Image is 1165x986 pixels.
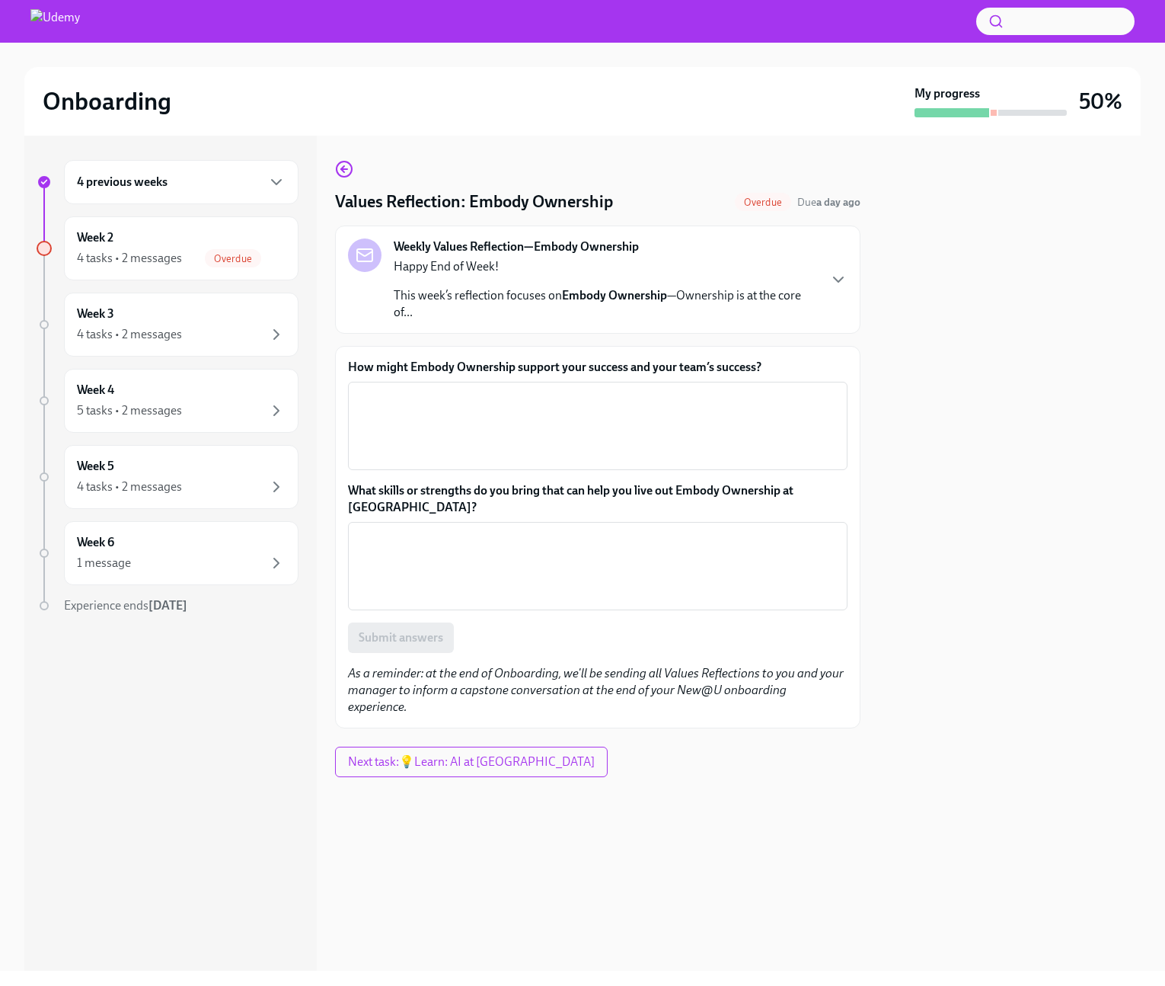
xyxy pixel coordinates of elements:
[335,747,608,777] button: Next task:💡Learn: AI at [GEOGRAPHIC_DATA]
[77,306,114,322] h6: Week 3
[348,754,595,770] span: Next task : 💡Learn: AI at [GEOGRAPHIC_DATA]
[394,287,817,321] p: This week’s reflection focuses on —Ownership is at the core of...
[37,216,298,280] a: Week 24 tasks • 2 messagesOverdue
[394,258,817,275] p: Happy End of Week!
[30,9,80,34] img: Udemy
[77,402,182,419] div: 5 tasks • 2 messages
[797,196,860,209] span: Due
[562,288,667,303] strong: Embody Ownership
[37,445,298,509] a: Week 54 tasks • 2 messages
[205,253,261,264] span: Overdue
[77,250,182,267] div: 4 tasks • 2 messages
[77,555,131,571] div: 1 message
[914,85,980,102] strong: My progress
[348,666,844,714] em: As a reminder: at the end of Onboarding, we'll be sending all Values Reflections to you and your ...
[335,190,613,213] h4: Values Reflection: Embody Ownership
[37,521,298,585] a: Week 61 message
[77,458,114,475] h6: Week 5
[77,174,168,190] h6: 4 previous weeks
[37,369,298,433] a: Week 45 tasks • 2 messages
[797,195,860,210] span: September 7th, 2025 10:00
[348,359,847,376] label: How might Embody Ownership support your success and your team’s success?
[394,238,639,255] strong: Weekly Values Reflection—Embody Ownership
[1079,88,1122,115] h3: 50%
[77,229,113,246] h6: Week 2
[816,196,860,209] strong: a day ago
[64,598,187,613] span: Experience ends
[77,534,114,551] h6: Week 6
[77,479,182,495] div: 4 tasks • 2 messages
[77,326,182,343] div: 4 tasks • 2 messages
[348,482,847,516] label: What skills or strengths do you bring that can help you live out Embody Ownership at [GEOGRAPHIC_...
[735,197,791,208] span: Overdue
[77,382,114,399] h6: Week 4
[64,160,298,204] div: 4 previous weeks
[37,293,298,357] a: Week 34 tasks • 2 messages
[148,598,187,613] strong: [DATE]
[43,86,171,117] h2: Onboarding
